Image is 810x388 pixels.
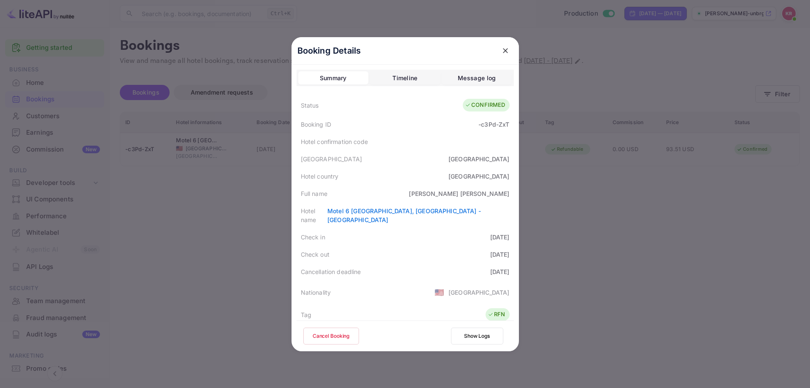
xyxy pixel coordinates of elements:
[303,328,359,345] button: Cancel Booking
[301,189,327,198] div: Full name
[301,206,328,224] div: Hotel name
[490,233,510,241] div: [DATE]
[448,155,510,163] div: [GEOGRAPHIC_DATA]
[301,250,329,259] div: Check out
[458,73,496,83] div: Message log
[442,71,512,85] button: Message log
[301,120,332,129] div: Booking ID
[488,310,505,319] div: RFN
[490,267,510,276] div: [DATE]
[490,250,510,259] div: [DATE]
[298,71,368,85] button: Summary
[370,71,440,85] button: Timeline
[301,310,311,319] div: Tag
[301,288,331,297] div: Nationality
[465,101,505,109] div: CONFIRMED
[301,101,319,110] div: Status
[451,328,503,345] button: Show Logs
[301,137,368,146] div: Hotel confirmation code
[301,267,361,276] div: Cancellation deadline
[435,285,444,300] span: United States
[392,73,417,83] div: Timeline
[301,155,362,163] div: [GEOGRAPHIC_DATA]
[327,207,481,223] a: Motel 6 [GEOGRAPHIC_DATA], [GEOGRAPHIC_DATA] - [GEOGRAPHIC_DATA]
[301,172,339,181] div: Hotel country
[448,172,510,181] div: [GEOGRAPHIC_DATA]
[448,288,510,297] div: [GEOGRAPHIC_DATA]
[498,43,513,58] button: close
[297,44,361,57] p: Booking Details
[320,73,347,83] div: Summary
[409,189,509,198] div: [PERSON_NAME] [PERSON_NAME]
[478,120,509,129] div: -c3Pd-ZxT
[301,233,325,241] div: Check in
